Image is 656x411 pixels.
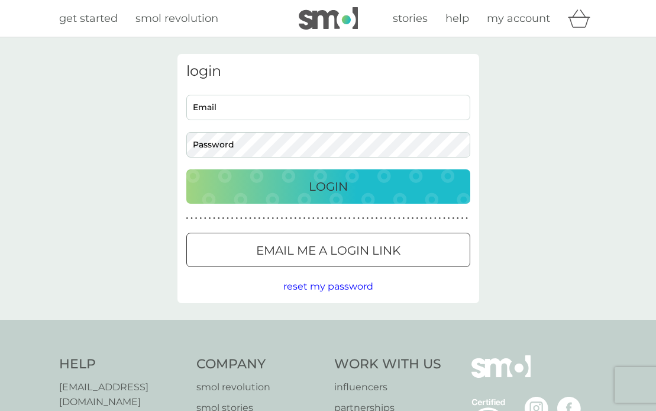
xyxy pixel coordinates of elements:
[407,216,409,221] p: ●
[196,380,322,395] a: smol revolution
[240,216,243,221] p: ●
[59,355,185,374] h4: Help
[445,12,469,25] span: help
[272,216,274,221] p: ●
[403,216,405,221] p: ●
[186,63,470,80] h3: login
[421,216,423,221] p: ●
[434,216,437,221] p: ●
[393,10,428,27] a: stories
[380,216,382,221] p: ●
[267,216,270,221] p: ●
[353,216,356,221] p: ●
[186,216,189,221] p: ●
[245,216,247,221] p: ●
[393,12,428,25] span: stories
[371,216,373,221] p: ●
[471,355,531,396] img: smol
[340,216,342,221] p: ●
[276,216,279,221] p: ●
[445,10,469,27] a: help
[204,216,206,221] p: ●
[290,216,292,221] p: ●
[309,177,348,196] p: Login
[362,216,364,221] p: ●
[344,216,346,221] p: ●
[258,216,261,221] p: ●
[209,216,211,221] p: ●
[429,216,432,221] p: ●
[439,216,441,221] p: ●
[303,216,306,221] p: ●
[283,279,373,294] button: reset my password
[218,216,220,221] p: ●
[196,355,322,374] h4: Company
[199,216,202,221] p: ●
[213,216,215,221] p: ●
[335,216,337,221] p: ●
[376,216,378,221] p: ●
[299,216,301,221] p: ●
[389,216,392,221] p: ●
[59,380,185,410] a: [EMAIL_ADDRESS][DOMAIN_NAME]
[348,216,351,221] p: ●
[326,216,328,221] p: ●
[487,12,550,25] span: my account
[461,216,464,221] p: ●
[334,355,441,374] h4: Work With Us
[195,216,198,221] p: ●
[186,233,470,267] button: Email me a login link
[227,216,229,221] p: ●
[281,216,283,221] p: ●
[321,216,324,221] p: ●
[299,7,358,30] img: smol
[135,12,218,25] span: smol revolution
[186,169,470,204] button: Login
[222,216,225,221] p: ●
[190,216,193,221] p: ●
[412,216,414,221] p: ●
[452,216,454,221] p: ●
[135,10,218,27] a: smol revolution
[334,380,441,395] a: influencers
[457,216,459,221] p: ●
[249,216,251,221] p: ●
[398,216,400,221] p: ●
[416,216,418,221] p: ●
[256,241,400,260] p: Email me a login link
[263,216,265,221] p: ●
[357,216,360,221] p: ●
[448,216,450,221] p: ●
[393,216,396,221] p: ●
[59,12,118,25] span: get started
[254,216,256,221] p: ●
[283,281,373,292] span: reset my password
[235,216,238,221] p: ●
[384,216,387,221] p: ●
[466,216,468,221] p: ●
[367,216,369,221] p: ●
[231,216,234,221] p: ●
[425,216,428,221] p: ●
[487,10,550,27] a: my account
[443,216,445,221] p: ●
[317,216,319,221] p: ●
[568,7,597,30] div: basket
[312,216,315,221] p: ●
[331,216,333,221] p: ●
[308,216,310,221] p: ●
[285,216,287,221] p: ●
[295,216,297,221] p: ●
[59,10,118,27] a: get started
